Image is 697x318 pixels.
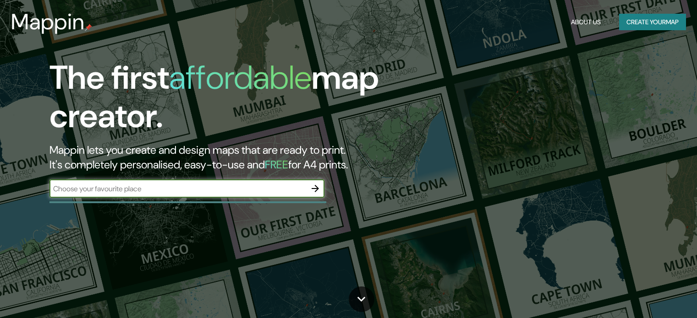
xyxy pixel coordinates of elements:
input: Choose your favourite place [49,183,306,194]
h2: Mappin lets you create and design maps that are ready to print. It's completely personalised, eas... [49,143,398,172]
h1: The first map creator. [49,59,398,143]
h5: FREE [265,157,288,172]
img: mappin-pin [85,24,92,31]
button: About Us [567,14,604,31]
h1: affordable [169,56,312,99]
h3: Mappin [11,9,85,35]
button: Create yourmap [619,14,686,31]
